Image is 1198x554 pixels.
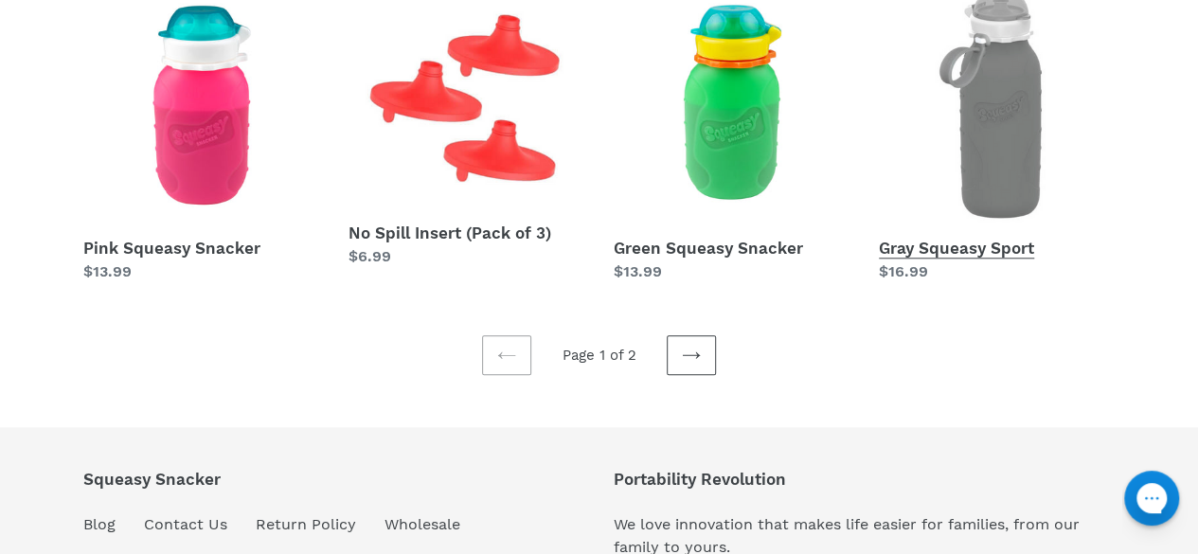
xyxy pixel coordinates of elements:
p: Portability Revolution [614,470,1116,489]
a: Contact Us [144,515,227,533]
p: Squeasy Snacker [83,470,460,489]
a: Wholesale [384,515,460,533]
li: Page 1 of 2 [536,345,662,366]
a: Blog [83,515,116,533]
a: Return Policy [256,515,356,533]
